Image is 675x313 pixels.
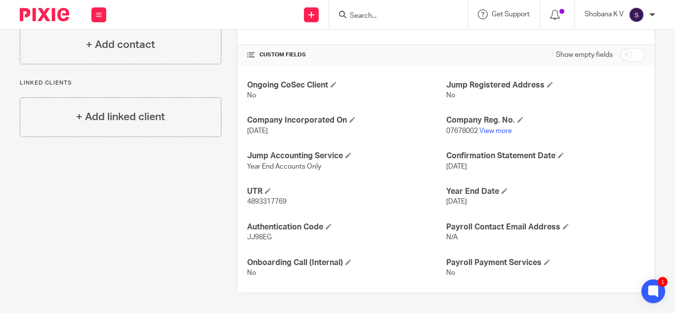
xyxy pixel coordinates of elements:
[20,79,221,87] p: Linked clients
[446,151,645,161] h4: Confirmation Statement Date
[247,115,446,126] h4: Company Incorporated On
[446,80,645,90] h4: Jump Registered Address
[247,258,446,268] h4: Onboarding Call (Internal)
[247,92,256,99] span: No
[247,186,446,197] h4: UTR
[247,198,287,205] span: 4893317769
[247,234,272,241] span: JJ98EG
[446,269,455,276] span: No
[556,50,613,60] label: Show empty fields
[446,186,645,197] h4: Year End Date
[247,163,321,170] span: Year End Accounts Only
[446,258,645,268] h4: Payroll Payment Services
[658,277,668,287] div: 1
[479,128,512,134] a: View more
[76,109,165,125] h4: + Add linked client
[446,222,645,232] h4: Payroll Contact Email Address
[247,151,446,161] h4: Jump Accounting Service
[492,11,530,18] span: Get Support
[86,37,155,52] h4: + Add contact
[446,92,455,99] span: No
[247,269,256,276] span: No
[349,12,438,21] input: Search
[247,51,446,59] h4: CUSTOM FIELDS
[629,7,644,23] img: svg%3E
[247,222,446,232] h4: Authentication Code
[446,234,458,241] span: N/A
[446,115,645,126] h4: Company Reg. No.
[247,80,446,90] h4: Ongoing CoSec Client
[446,198,467,205] span: [DATE]
[20,8,69,21] img: Pixie
[247,128,268,134] span: [DATE]
[446,128,478,134] span: 07678002
[446,163,467,170] span: [DATE]
[585,9,624,19] p: Shobana K V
